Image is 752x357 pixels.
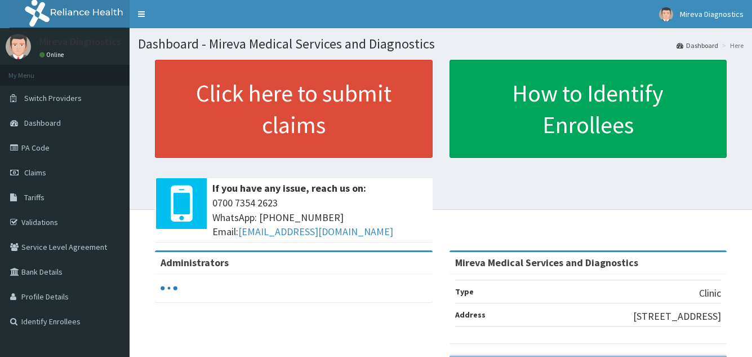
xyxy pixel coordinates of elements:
a: Dashboard [677,41,718,50]
span: Dashboard [24,118,61,128]
h1: Dashboard - Mireva Medical Services and Diagnostics [138,37,744,51]
b: If you have any issue, reach us on: [212,182,366,195]
p: Mireva Diagnostics [39,37,121,47]
span: Switch Providers [24,93,82,103]
span: Claims [24,168,46,178]
span: Mireva Diagnostics [680,9,744,19]
p: Clinic [699,286,721,301]
a: Click here to submit claims [155,60,433,158]
p: [STREET_ADDRESS] [633,309,721,324]
img: User Image [6,34,31,59]
span: 0700 7354 2623 WhatsApp: [PHONE_NUMBER] Email: [212,196,427,239]
b: Address [455,310,486,320]
a: [EMAIL_ADDRESS][DOMAIN_NAME] [238,225,393,238]
img: User Image [659,7,673,21]
svg: audio-loading [161,280,177,297]
span: Tariffs [24,192,45,202]
strong: Mireva Medical Services and Diagnostics [455,256,638,269]
b: Administrators [161,256,229,269]
a: Online [39,51,66,59]
b: Type [455,287,474,297]
a: How to Identify Enrollees [450,60,727,158]
li: Here [719,41,744,50]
